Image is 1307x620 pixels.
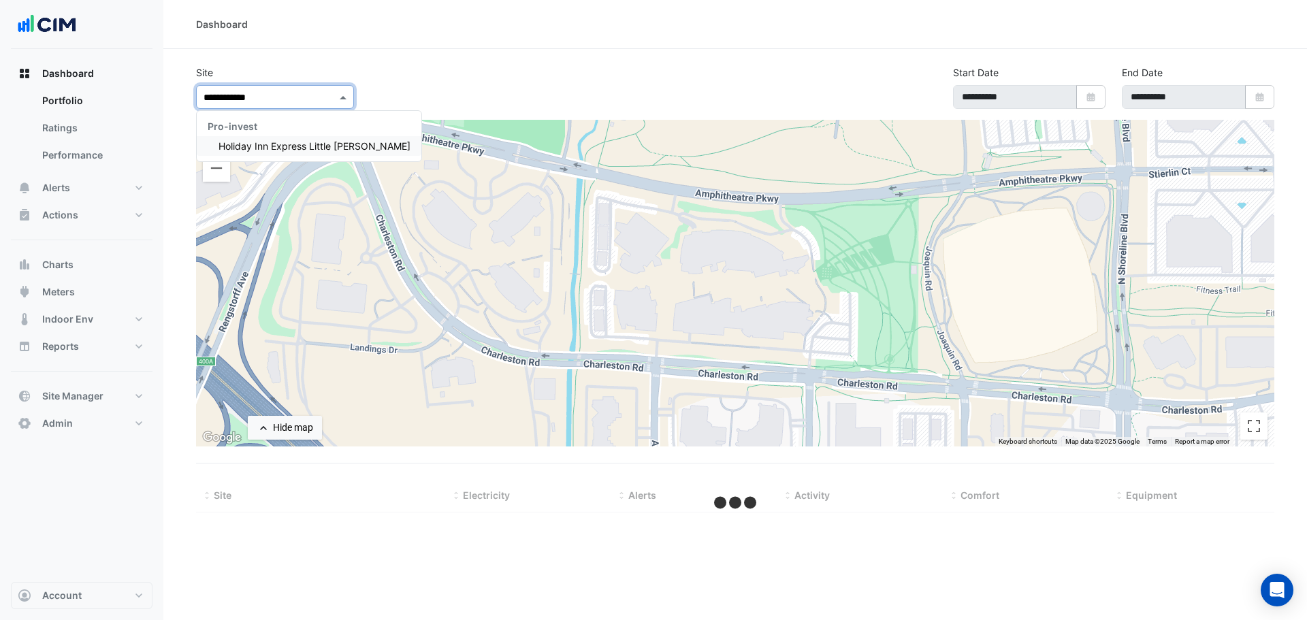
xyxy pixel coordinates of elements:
span: Holiday Inn Express Little [PERSON_NAME] [219,140,410,152]
app-icon: Dashboard [18,67,31,80]
span: Site Manager [42,389,103,403]
span: Dashboard [42,67,94,80]
button: Actions [11,201,152,229]
span: Alerts [42,181,70,195]
a: Performance [31,142,152,169]
span: Alerts [628,489,656,501]
label: Site [196,65,213,80]
span: Map data ©2025 Google [1065,438,1140,445]
app-icon: Site Manager [18,389,31,403]
app-icon: Charts [18,258,31,272]
div: Open Intercom Messenger [1261,574,1293,606]
div: Hide map [273,421,313,435]
app-icon: Meters [18,285,31,299]
span: Equipment [1126,489,1177,501]
div: Dashboard [196,17,248,31]
span: Reports [42,340,79,353]
a: Portfolio [31,87,152,114]
label: Start Date [953,65,999,80]
button: Account [11,582,152,609]
div: Options List [197,111,421,161]
span: Meters [42,285,75,299]
button: Site Manager [11,382,152,410]
button: Admin [11,410,152,437]
span: Actions [42,208,78,222]
span: Admin [42,417,73,430]
span: Pro-invest [208,120,257,132]
a: Open this area in Google Maps (opens a new window) [199,429,244,446]
a: Report a map error [1175,438,1229,445]
app-icon: Indoor Env [18,312,31,326]
div: Dashboard [11,87,152,174]
span: Account [42,589,82,602]
span: Activity [794,489,830,501]
span: Site [214,489,231,501]
span: Comfort [961,489,999,501]
app-icon: Admin [18,417,31,430]
button: Indoor Env [11,306,152,333]
app-icon: Actions [18,208,31,222]
span: Charts [42,258,74,272]
a: Terms (opens in new tab) [1148,438,1167,445]
a: Ratings [31,114,152,142]
button: Meters [11,278,152,306]
button: Reports [11,333,152,360]
img: Google [199,429,244,446]
button: Keyboard shortcuts [999,437,1057,446]
app-icon: Reports [18,340,31,353]
img: Company Logo [16,11,78,38]
app-icon: Alerts [18,181,31,195]
label: End Date [1122,65,1163,80]
button: Dashboard [11,60,152,87]
button: Toggle fullscreen view [1240,412,1268,440]
button: Zoom out [203,154,230,182]
span: Electricity [463,489,510,501]
span: Indoor Env [42,312,93,326]
button: Alerts [11,174,152,201]
button: Charts [11,251,152,278]
button: Hide map [248,416,322,440]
